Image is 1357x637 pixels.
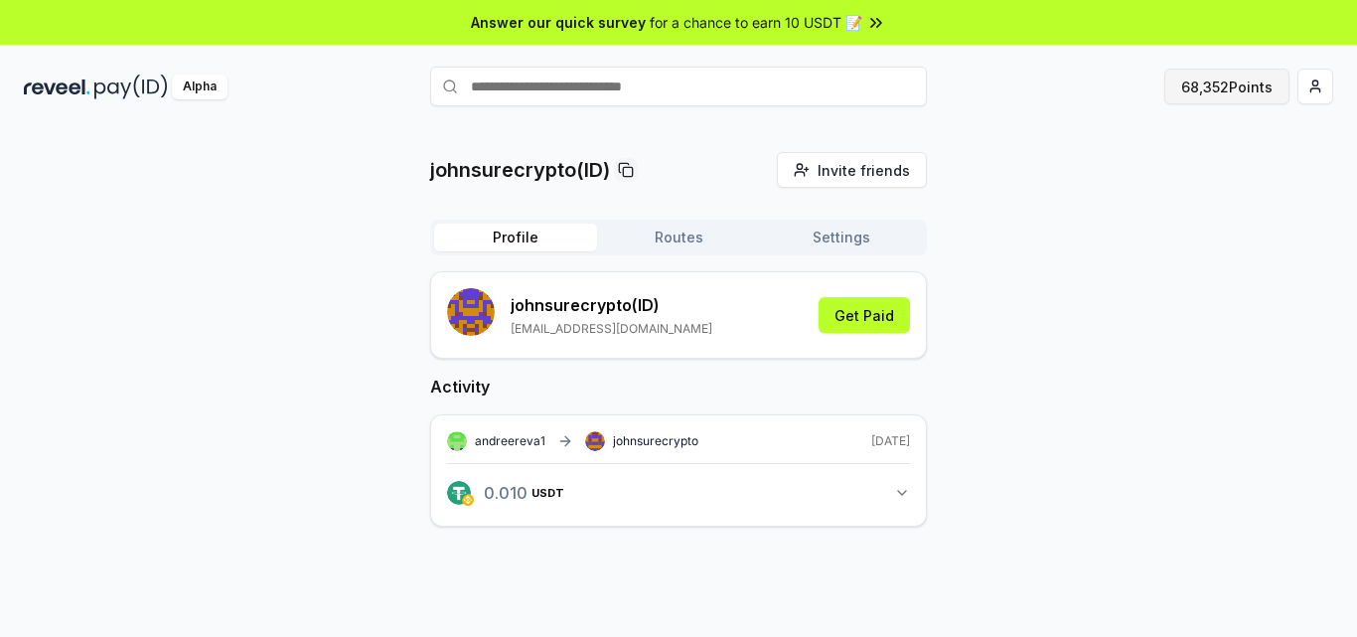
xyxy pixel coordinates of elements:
[650,12,862,33] span: for a chance to earn 10 USDT 📝
[430,156,610,184] p: johnsurecrypto(ID)
[471,12,646,33] span: Answer our quick survey
[475,433,545,449] span: andreereva1
[434,224,597,251] button: Profile
[818,160,910,181] span: Invite friends
[447,476,910,510] button: 0.010USDT
[511,293,712,317] p: johnsurecrypto (ID)
[613,433,698,449] span: johnsurecrypto
[447,481,471,505] img: logo.png
[24,75,90,99] img: reveel_dark
[462,494,474,506] img: logo.png
[819,297,910,333] button: Get Paid
[871,433,910,449] span: [DATE]
[430,375,927,398] h2: Activity
[777,152,927,188] button: Invite friends
[511,321,712,337] p: [EMAIL_ADDRESS][DOMAIN_NAME]
[597,224,760,251] button: Routes
[94,75,168,99] img: pay_id
[172,75,227,99] div: Alpha
[760,224,923,251] button: Settings
[1164,69,1289,104] button: 68,352Points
